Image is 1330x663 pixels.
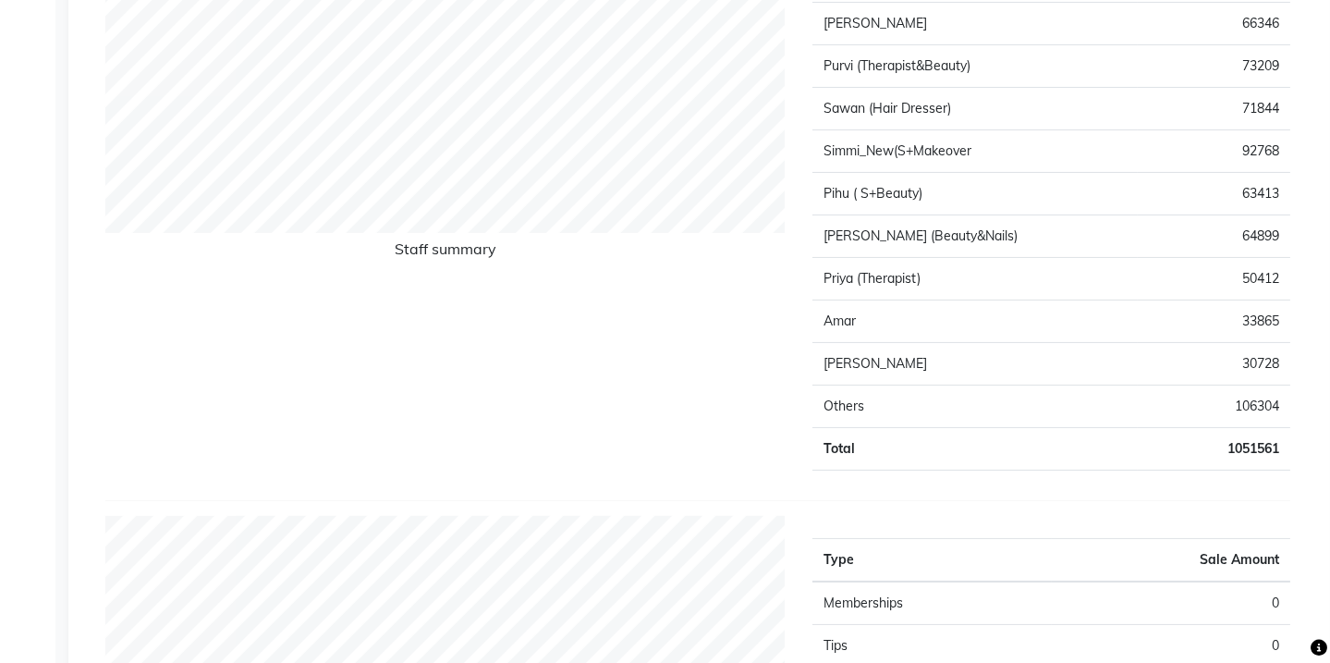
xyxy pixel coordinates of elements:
[812,386,1137,428] td: Others
[1138,428,1290,471] td: 1051561
[812,343,1137,386] td: [PERSON_NAME]
[1138,343,1290,386] td: 30728
[812,130,1137,173] td: Simmi_New(S+Makeover
[1138,45,1290,88] td: 73209
[105,240,785,265] h6: Staff summary
[812,3,1137,45] td: [PERSON_NAME]
[1138,258,1290,301] td: 50412
[1052,582,1290,625] td: 0
[812,215,1137,258] td: [PERSON_NAME] (Beauty&Nails)
[812,258,1137,301] td: Priya (Therapist)
[1138,130,1290,173] td: 92768
[1138,88,1290,130] td: 71844
[1052,539,1290,583] th: Sale Amount
[1138,386,1290,428] td: 106304
[1138,173,1290,215] td: 63413
[812,428,1137,471] td: Total
[812,173,1137,215] td: Pihu ( S+Beauty)
[1138,215,1290,258] td: 64899
[812,45,1137,88] td: Purvi (Therapist&Beauty)
[1138,301,1290,343] td: 33865
[812,301,1137,343] td: Amar
[1138,3,1290,45] td: 66346
[812,88,1137,130] td: Sawan (Hair Dresser)
[812,539,1051,583] th: Type
[812,582,1051,625] td: Memberships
